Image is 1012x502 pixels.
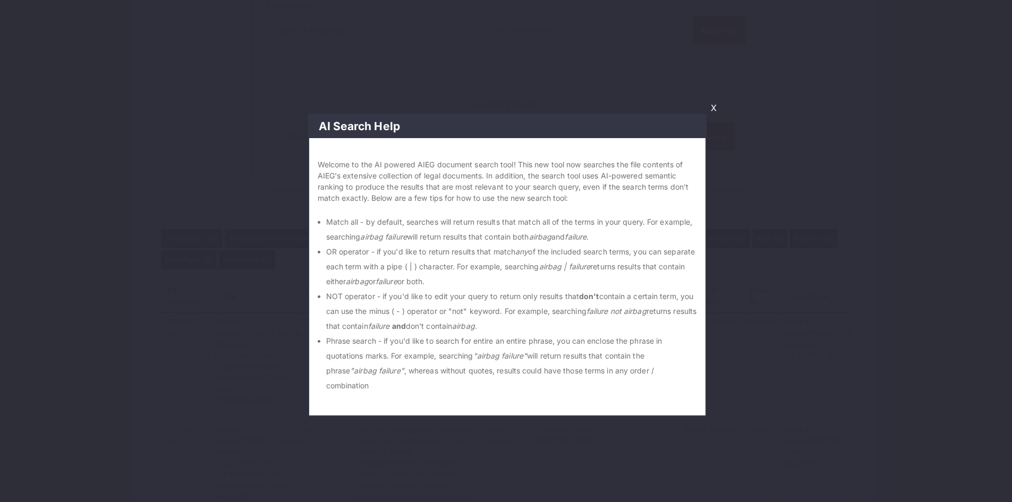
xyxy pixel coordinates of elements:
i: airbag | failure [539,262,591,271]
a: X [707,99,721,117]
i: "airbag failure" [350,366,404,375]
i: airbag failure [360,232,406,241]
li: OR operator - if you'd like to return results that match of the included search terms, you can se... [326,244,697,289]
li: Match all - by default, searches will return results that match all of the terms in your query. F... [326,215,697,244]
li: Phrase search - if you'd like to search for entire an entire phrase, you can enclose the phrase i... [326,334,697,393]
td: Welcome to the AI powered AIEG document search tool! This new tool now searches the file contents... [309,156,705,405]
i: failure [368,321,390,330]
i: failure [565,232,586,241]
b: don't [579,292,599,301]
b: and [392,321,406,330]
i: failure [376,277,397,286]
p: AI Search Help [318,118,697,135]
i: airbag [346,277,369,286]
i: failure not airbag [586,307,647,316]
li: NOT operator - if you'd like to edit your query to return only results that contain a certain ter... [326,289,697,334]
i: any [515,247,528,256]
i: "airbag failure" [473,351,528,360]
i: airbag [529,232,552,241]
i: airbag [452,321,475,330]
